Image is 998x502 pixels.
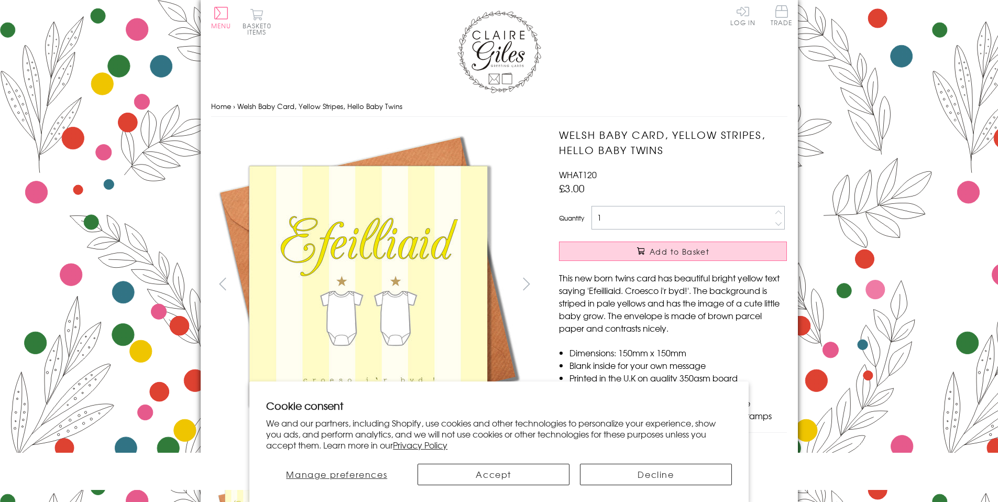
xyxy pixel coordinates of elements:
[266,464,407,485] button: Manage preferences
[211,101,231,111] a: Home
[559,242,787,261] button: Add to Basket
[211,96,787,117] nav: breadcrumbs
[580,464,732,485] button: Decline
[771,5,793,26] span: Trade
[211,127,525,442] img: Welsh Baby Card, Yellow Stripes, Hello Baby Twins
[559,168,597,181] span: WHAT120
[650,246,709,257] span: Add to Basket
[393,439,447,451] a: Privacy Policy
[569,359,787,372] li: Blank inside for your own message
[237,101,402,111] span: Welsh Baby Card, Yellow Stripes, Hello Baby Twins
[559,271,787,334] p: This new born twins card has beautiful bright yellow text saying 'Efeilliaid. Croesco i'r byd!'. ...
[266,398,732,413] h2: Cookie consent
[569,372,787,384] li: Printed in the U.K on quality 350gsm board
[559,213,584,223] label: Quantity
[211,7,232,29] button: Menu
[559,127,787,158] h1: Welsh Baby Card, Yellow Stripes, Hello Baby Twins
[730,5,755,26] a: Log In
[771,5,793,28] a: Trade
[211,21,232,30] span: Menu
[247,21,271,37] span: 0 items
[457,10,541,93] img: Claire Giles Greetings Cards
[233,101,235,111] span: ›
[569,346,787,359] li: Dimensions: 150mm x 150mm
[559,181,585,195] span: £3.00
[211,272,235,296] button: prev
[266,418,732,450] p: We and our partners, including Shopify, use cookies and other technologies to personalize your ex...
[286,468,387,481] span: Manage preferences
[243,8,271,35] button: Basket0 items
[514,272,538,296] button: next
[418,464,569,485] button: Accept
